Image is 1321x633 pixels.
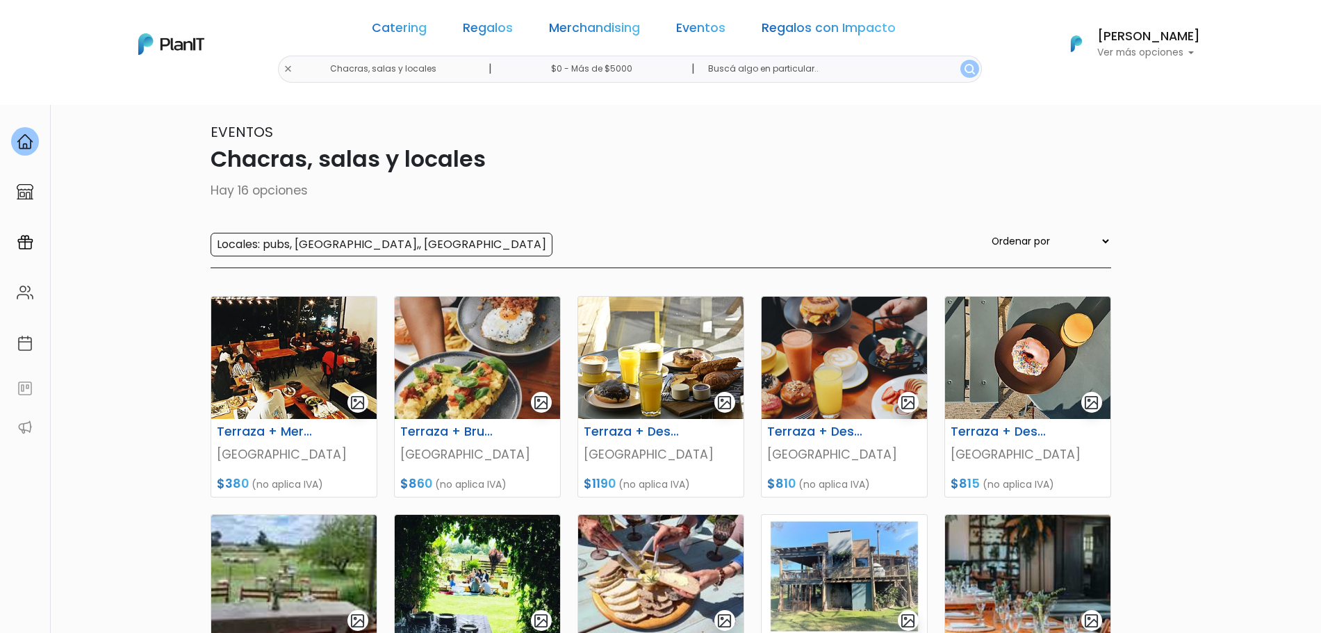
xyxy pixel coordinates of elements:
p: [GEOGRAPHIC_DATA] [400,445,555,463]
img: gallery-light [533,613,549,629]
span: $815 [951,475,980,492]
a: gallery-light Terraza + Desayuno + Brunch [GEOGRAPHIC_DATA] $1190 (no aplica IVA) [577,296,744,498]
span: $860 [400,475,432,492]
p: [GEOGRAPHIC_DATA] [584,445,738,463]
h6: Terraza + Desayuno + Almuerzo BurgerDonas [759,425,873,439]
img: gallery-light [716,395,732,411]
h6: Terraza + Desayuno + Brunch [575,425,689,439]
span: (no aplica IVA) [983,477,1054,491]
a: Eventos [676,22,725,39]
img: thumb__DSC0568.JPG [578,297,744,419]
p: [GEOGRAPHIC_DATA] [767,445,921,463]
span: (no aplica IVA) [252,477,323,491]
button: PlanIt Logo [PERSON_NAME] Ver más opciones [1053,26,1200,62]
img: PlanIt Logo [138,33,204,55]
img: gallery-light [900,395,916,411]
span: $810 [767,475,796,492]
img: calendar-87d922413cdce8b2cf7b7f5f62616a5cf9e4887200fb71536465627b3292af00.svg [17,335,33,352]
img: marketplace-4ceaa7011d94191e9ded77b95e3339b90024bf715f7c57f8cf31f2d8c509eaba.svg [17,183,33,200]
img: thumb_52778930_1287565241384385_2098247869495508992_n.jpg [945,297,1110,419]
a: gallery-light Terraza + Brunch [GEOGRAPHIC_DATA] $860 (no aplica IVA) [394,296,561,498]
input: Buscá algo en particular.. [697,56,981,83]
img: gallery-light [1083,395,1099,411]
span: $1190 [584,475,616,492]
a: Regalos [463,22,513,39]
span: (no aplica IVA) [618,477,690,491]
img: feedback-78b5a0c8f98aac82b08bfc38622c3050aee476f2c9584af64705fc4e61158814.svg [17,380,33,397]
h6: Terraza + Brunch [392,425,506,439]
img: search_button-432b6d5273f82d61273b3651a40e1bd1b912527efae98b1b7a1b2c0702e16a8d.svg [965,64,975,74]
a: Regalos con Impacto [762,22,896,39]
p: Eventos [211,122,1111,142]
span: (no aplica IVA) [435,477,507,491]
h6: Terraza + Desayuno + Almuerzo [942,425,1056,439]
img: campaigns-02234683943229c281be62815700db0a1741e53638e28bf9629b52c665b00959.svg [17,234,33,251]
h6: Terraza + Merienda [208,425,322,439]
img: close-6986928ebcb1d6c9903e3b54e860dbc4d054630f23adef3a32610726dff6a82b.svg [284,65,293,74]
img: gallery-light [350,395,366,411]
p: [GEOGRAPHIC_DATA] [951,445,1105,463]
h6: [PERSON_NAME] [1097,31,1200,43]
img: PlanIt Logo [1061,28,1092,59]
input: Locales: pubs, [GEOGRAPHIC_DATA],, [GEOGRAPHIC_DATA] [211,233,552,256]
p: Ver más opciones [1097,48,1200,58]
img: home-e721727adea9d79c4d83392d1f703f7f8bce08238fde08b1acbfd93340b81755.svg [17,133,33,150]
span: $380 [217,475,249,492]
img: thumb_terraza.jpg [211,297,377,419]
a: Catering [372,22,427,39]
img: thumb_unnamed.png [762,297,927,419]
p: | [691,60,695,77]
a: gallery-light Terraza + Merienda [GEOGRAPHIC_DATA] $380 (no aplica IVA) [211,296,377,498]
a: gallery-light Terraza + Desayuno + Almuerzo BurgerDonas [GEOGRAPHIC_DATA] $810 (no aplica IVA) [761,296,928,498]
p: | [489,60,492,77]
img: gallery-light [1083,613,1099,629]
img: gallery-light [900,613,916,629]
p: Chacras, salas y locales [211,142,1111,176]
img: gallery-light [533,395,549,411]
img: gallery-light [350,613,366,629]
img: thumb_5cc6cceb31e9067aac163f0e58a0bae2.jpg [395,297,560,419]
span: (no aplica IVA) [798,477,870,491]
a: gallery-light Terraza + Desayuno + Almuerzo [GEOGRAPHIC_DATA] $815 (no aplica IVA) [944,296,1111,498]
img: partners-52edf745621dab592f3b2c58e3bca9d71375a7ef29c3b500c9f145b62cc070d4.svg [17,419,33,436]
a: Merchandising [549,22,640,39]
div: ¿Necesitás ayuda? [72,13,200,40]
p: Hay 16 opciones [211,181,1111,199]
p: [GEOGRAPHIC_DATA] [217,445,371,463]
img: people-662611757002400ad9ed0e3c099ab2801c6687ba6c219adb57efc949bc21e19d.svg [17,284,33,301]
img: gallery-light [716,613,732,629]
